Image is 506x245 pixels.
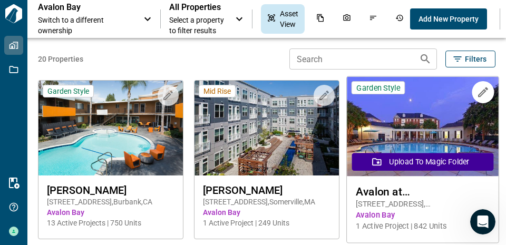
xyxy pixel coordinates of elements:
[415,48,436,70] button: Search properties
[203,207,330,218] span: Avalon Bay
[356,221,490,232] span: 1 Active Project | 842 Units
[356,83,400,93] span: Garden Style
[389,9,410,28] div: Job History
[465,54,486,64] span: Filters
[38,15,133,36] span: Switch to a different ownership
[203,218,330,228] span: 1 Active Project | 249 Units
[38,54,285,64] span: 20 Properties
[47,184,174,197] span: [PERSON_NAME]
[194,81,339,175] img: property-asset
[169,2,225,13] span: All Properties
[470,209,495,234] iframe: Intercom live chat
[347,77,499,177] img: property-asset
[410,8,487,30] button: Add New Property
[47,86,89,96] span: Garden Style
[419,14,479,24] span: Add New Property
[47,218,174,228] span: 13 Active Projects | 750 Units
[445,51,495,67] button: Filters
[203,86,231,96] span: Mid Rise
[356,199,490,210] span: [STREET_ADDRESS] , [GEOGRAPHIC_DATA] , VA
[38,2,133,13] p: Avalon Bay
[203,184,330,197] span: [PERSON_NAME]
[203,197,330,207] span: [STREET_ADDRESS] , Somerville , MA
[47,207,174,218] span: Avalon Bay
[356,185,490,198] span: Avalon at [GEOGRAPHIC_DATA]
[280,8,298,30] span: Asset View
[363,9,384,28] div: Issues & Info
[310,9,331,28] div: Documents
[169,15,225,36] span: Select a property to filter results
[38,81,183,175] img: property-asset
[336,9,357,28] div: Photos
[356,210,490,221] span: Avalon Bay
[261,4,305,34] div: Asset View
[47,197,174,207] span: [STREET_ADDRESS] , Burbank , CA
[352,153,494,171] button: Upload to Magic Folder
